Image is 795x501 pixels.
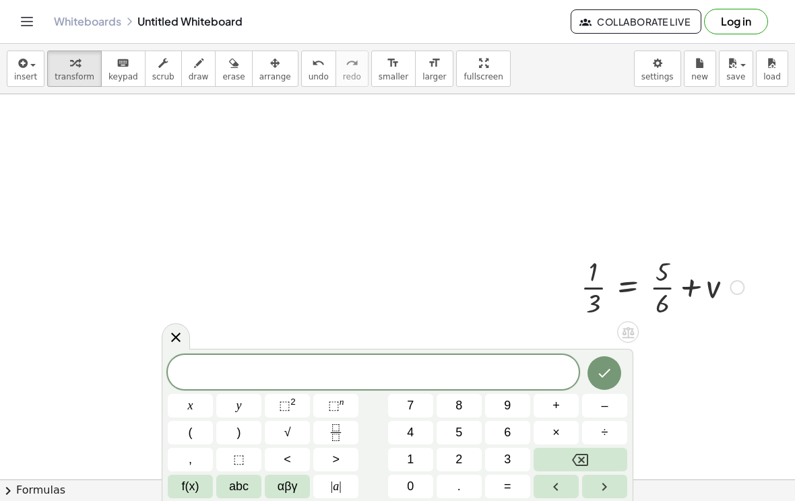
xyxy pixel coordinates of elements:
[704,9,768,34] button: Log in
[290,397,296,407] sup: 2
[455,450,462,469] span: 2
[719,51,753,87] button: save
[237,424,241,442] span: )
[617,321,639,343] div: Apply the same math to both sides of the equation
[328,399,340,412] span: ⬚
[236,397,242,415] span: y
[726,72,745,81] span: save
[407,477,414,496] span: 0
[388,394,433,417] button: 7
[152,72,174,81] span: scrub
[582,394,627,417] button: Minus
[582,15,690,28] span: Collaborate Live
[313,421,358,444] button: Fraction
[534,448,627,471] button: Backspace
[387,55,400,71] i: format_size
[437,394,482,417] button: 8
[145,51,182,87] button: scrub
[485,448,530,471] button: 3
[279,399,290,412] span: ⬚
[181,51,216,87] button: draw
[215,51,252,87] button: erase
[331,479,333,493] span: |
[371,51,416,87] button: format_sizesmaller
[301,51,336,87] button: undoundo
[313,448,358,471] button: Greater than
[437,421,482,444] button: 5
[756,51,788,87] button: load
[582,475,627,498] button: Right arrow
[485,421,530,444] button: 6
[189,72,209,81] span: draw
[278,477,298,496] span: αβγ
[587,356,621,390] button: Done
[168,448,213,471] button: ,
[16,11,38,32] button: Toggle navigation
[216,421,261,444] button: )
[602,424,608,442] span: ÷
[485,475,530,498] button: Equals
[312,55,325,71] i: undo
[252,51,298,87] button: arrange
[504,477,511,496] span: =
[54,15,121,28] a: Whiteboards
[582,421,627,444] button: Divide
[485,394,530,417] button: 9
[455,424,462,442] span: 5
[168,394,213,417] button: x
[504,397,511,415] span: 9
[464,72,503,81] span: fullscreen
[265,394,310,417] button: Squared
[259,72,291,81] span: arrange
[47,51,102,87] button: transform
[189,450,192,469] span: ,
[552,397,560,415] span: +
[504,424,511,442] span: 6
[684,51,716,87] button: new
[108,72,138,81] span: keypad
[55,72,94,81] span: transform
[188,397,193,415] span: x
[216,448,261,471] button: Placeholder
[331,477,342,496] span: a
[571,9,701,34] button: Collaborate Live
[691,72,708,81] span: new
[534,421,579,444] button: Times
[388,475,433,498] button: 0
[763,72,781,81] span: load
[216,475,261,498] button: Alphabet
[222,72,245,81] span: erase
[379,72,408,81] span: smaller
[601,397,608,415] span: –
[343,72,361,81] span: redo
[422,72,446,81] span: larger
[101,51,146,87] button: keyboardkeypad
[641,72,674,81] span: settings
[168,421,213,444] button: (
[229,477,249,496] span: abc
[504,450,511,469] span: 3
[415,51,453,87] button: format_sizelarger
[552,424,560,442] span: ×
[7,51,44,87] button: insert
[216,394,261,417] button: y
[265,475,310,498] button: Greek alphabet
[388,421,433,444] button: 4
[313,475,358,498] button: Absolute value
[407,424,414,442] span: 4
[428,55,441,71] i: format_size
[407,397,414,415] span: 7
[456,51,510,87] button: fullscreen
[332,450,340,469] span: >
[313,394,358,417] button: Superscript
[455,397,462,415] span: 8
[534,394,579,417] button: Plus
[346,55,358,71] i: redo
[340,397,344,407] sup: n
[457,477,461,496] span: .
[407,450,414,469] span: 1
[339,479,342,493] span: |
[534,475,579,498] button: Left arrow
[284,424,291,442] span: √
[14,72,37,81] span: insert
